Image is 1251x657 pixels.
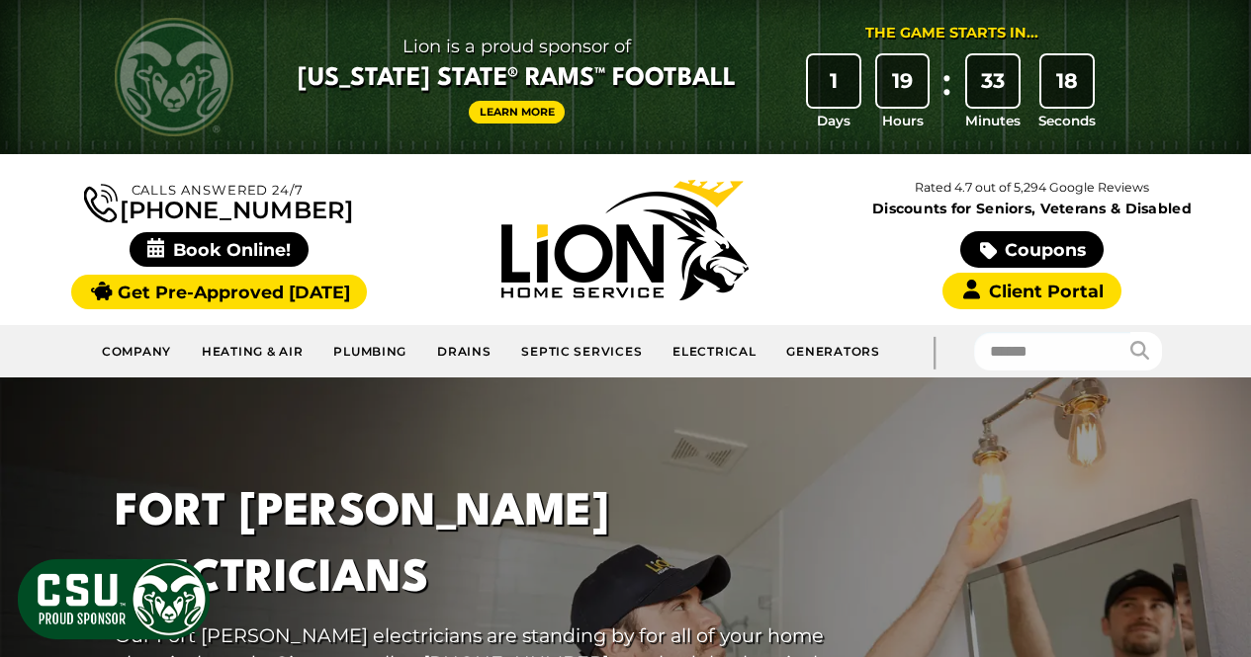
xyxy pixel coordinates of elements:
span: [US_STATE] State® Rams™ Football [298,62,736,96]
div: : [937,55,956,131]
a: Drains [422,333,506,370]
span: Book Online! [130,232,309,267]
div: | [895,325,974,377]
div: 33 [967,55,1019,107]
span: Hours [882,111,924,130]
span: Days [817,111,850,130]
a: [PHONE_NUMBER] [84,180,353,222]
img: CSU Sponsor Badge [15,556,213,642]
img: Lion Home Service [501,180,749,300]
a: Get Pre-Approved [DATE] [71,275,367,309]
div: 18 [1041,55,1093,107]
span: Minutes [965,111,1021,130]
div: 19 [877,55,929,107]
span: Discounts for Seniors, Veterans & Disabled [833,202,1231,215]
a: Electrical [658,333,771,370]
div: 1 [808,55,859,107]
p: Rated 4.7 out of 5,294 Google Reviews [829,177,1235,199]
span: Lion is a proud sponsor of [298,31,736,62]
a: Plumbing [318,333,422,370]
a: Coupons [960,231,1103,268]
div: The Game Starts in... [865,23,1038,44]
a: Company [87,333,187,370]
a: Learn More [469,101,566,123]
a: Septic Services [506,333,658,370]
a: Generators [771,333,894,370]
span: Seconds [1038,111,1096,130]
h1: Fort [PERSON_NAME] Electricians [115,480,835,613]
img: CSU Rams logo [115,18,233,136]
a: Client Portal [942,273,1120,309]
a: Heating & Air [187,333,318,370]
